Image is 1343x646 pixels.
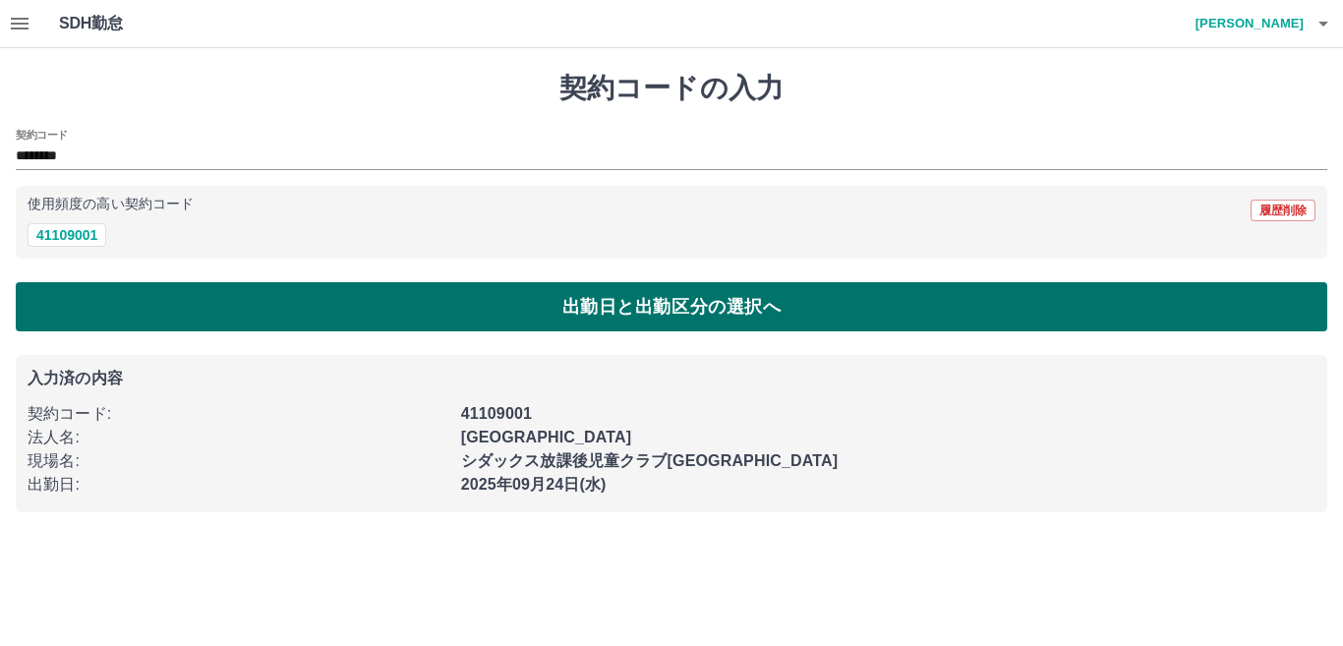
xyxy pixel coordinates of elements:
p: 現場名 : [28,449,449,473]
b: [GEOGRAPHIC_DATA] [461,429,632,445]
b: 2025年09月24日(水) [461,476,607,493]
h1: 契約コードの入力 [16,72,1327,105]
h2: 契約コード [16,127,68,143]
p: 出勤日 : [28,473,449,497]
p: 使用頻度の高い契約コード [28,198,194,211]
p: 契約コード : [28,402,449,426]
b: シダックス放課後児童クラブ[GEOGRAPHIC_DATA] [461,452,838,469]
button: 履歴削除 [1251,200,1315,221]
button: 41109001 [28,223,106,247]
p: 入力済の内容 [28,371,1315,386]
p: 法人名 : [28,426,449,449]
button: 出勤日と出勤区分の選択へ [16,282,1327,331]
b: 41109001 [461,405,532,422]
